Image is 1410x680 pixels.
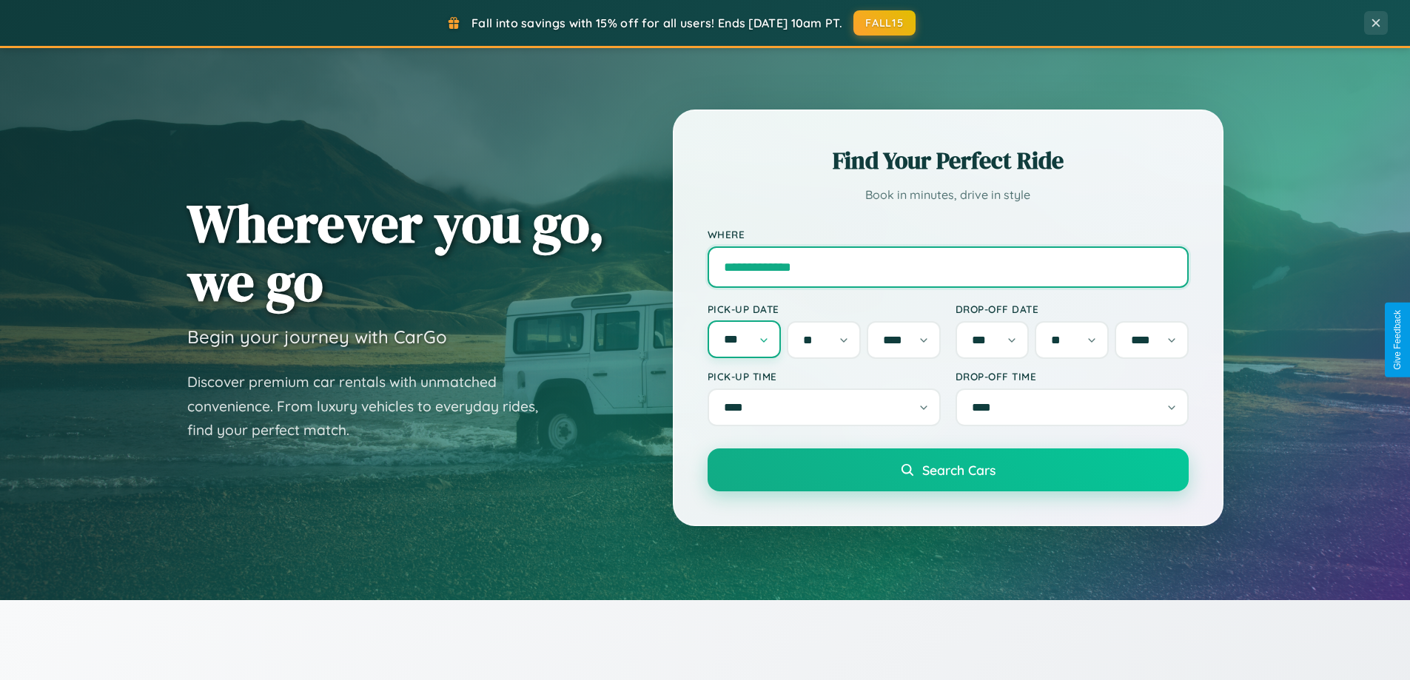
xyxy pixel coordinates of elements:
[956,370,1189,383] label: Drop-off Time
[708,144,1189,177] h2: Find Your Perfect Ride
[471,16,842,30] span: Fall into savings with 15% off for all users! Ends [DATE] 10am PT.
[956,303,1189,315] label: Drop-off Date
[708,448,1189,491] button: Search Cars
[1392,310,1403,370] div: Give Feedback
[708,370,941,383] label: Pick-up Time
[708,228,1189,240] label: Where
[853,10,916,36] button: FALL15
[708,303,941,315] label: Pick-up Date
[922,462,996,478] span: Search Cars
[708,184,1189,206] p: Book in minutes, drive in style
[187,194,605,311] h1: Wherever you go, we go
[187,326,447,348] h3: Begin your journey with CarGo
[187,370,557,442] p: Discover premium car rentals with unmatched convenience. From luxury vehicles to everyday rides, ...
